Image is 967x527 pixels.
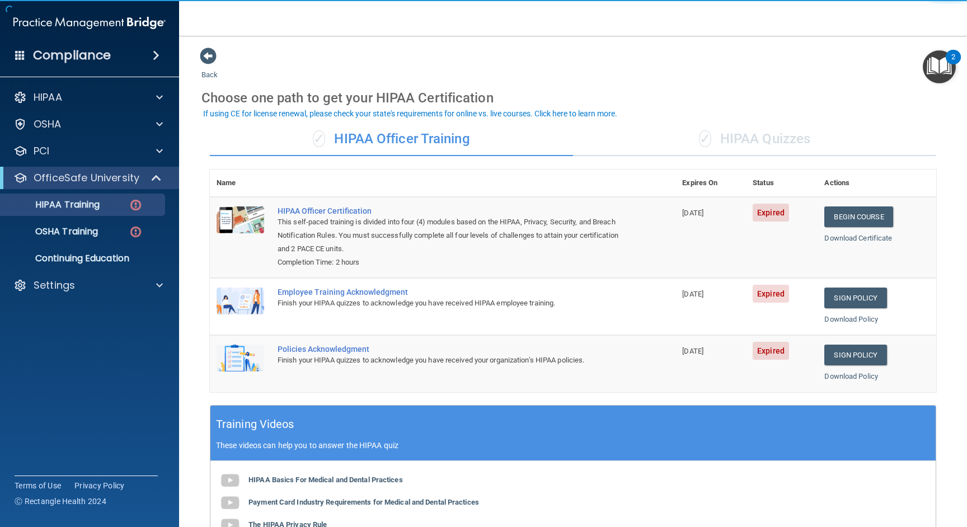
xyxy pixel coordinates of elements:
[74,480,125,491] a: Privacy Policy
[219,469,241,492] img: gray_youtube_icon.38fcd6cc.png
[824,206,893,227] a: Begin Course
[33,48,111,63] h4: Compliance
[923,50,956,83] button: Open Resource Center, 2 new notifications
[573,123,936,156] div: HIPAA Quizzes
[7,199,100,210] p: HIPAA Training
[13,144,163,158] a: PCI
[34,279,75,292] p: Settings
[824,234,892,242] a: Download Certificate
[201,108,619,119] button: If using CE for license renewal, please check your state's requirements for online vs. live cours...
[824,345,886,365] a: Sign Policy
[15,480,61,491] a: Terms of Use
[248,498,479,506] b: Payment Card Industry Requirements for Medical and Dental Practices
[13,117,163,131] a: OSHA
[129,225,143,239] img: danger-circle.6113f641.png
[34,117,62,131] p: OSHA
[278,215,619,256] div: This self-paced training is divided into four (4) modules based on the HIPAA, Privacy, Security, ...
[34,171,139,185] p: OfficeSafe University
[773,448,954,492] iframe: Drift Widget Chat Controller
[682,209,703,217] span: [DATE]
[210,170,271,197] th: Name
[201,57,218,79] a: Back
[278,288,619,297] div: Employee Training Acknowledgment
[682,290,703,298] span: [DATE]
[746,170,818,197] th: Status
[699,130,711,147] span: ✓
[129,198,143,212] img: danger-circle.6113f641.png
[248,476,403,484] b: HIPAA Basics For Medical and Dental Practices
[818,170,936,197] th: Actions
[682,347,703,355] span: [DATE]
[13,279,163,292] a: Settings
[278,256,619,269] div: Completion Time: 2 hours
[34,144,49,158] p: PCI
[203,110,617,117] div: If using CE for license renewal, please check your state's requirements for online vs. live cours...
[951,57,955,72] div: 2
[219,492,241,514] img: gray_youtube_icon.38fcd6cc.png
[13,91,163,104] a: HIPAA
[216,441,930,450] p: These videos can help you to answer the HIPAA quiz
[15,496,106,507] span: Ⓒ Rectangle Health 2024
[278,354,619,367] div: Finish your HIPAA quizzes to acknowledge you have received your organization’s HIPAA policies.
[34,91,62,104] p: HIPAA
[753,204,789,222] span: Expired
[7,226,98,237] p: OSHA Training
[824,288,886,308] a: Sign Policy
[278,345,619,354] div: Policies Acknowledgment
[13,171,162,185] a: OfficeSafe University
[201,82,945,114] div: Choose one path to get your HIPAA Certification
[278,206,619,215] a: HIPAA Officer Certification
[753,342,789,360] span: Expired
[7,253,160,264] p: Continuing Education
[278,297,619,310] div: Finish your HIPAA quizzes to acknowledge you have received HIPAA employee training.
[210,123,573,156] div: HIPAA Officer Training
[824,372,878,380] a: Download Policy
[753,285,789,303] span: Expired
[13,12,166,34] img: PMB logo
[216,415,294,434] h5: Training Videos
[824,315,878,323] a: Download Policy
[675,170,746,197] th: Expires On
[313,130,325,147] span: ✓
